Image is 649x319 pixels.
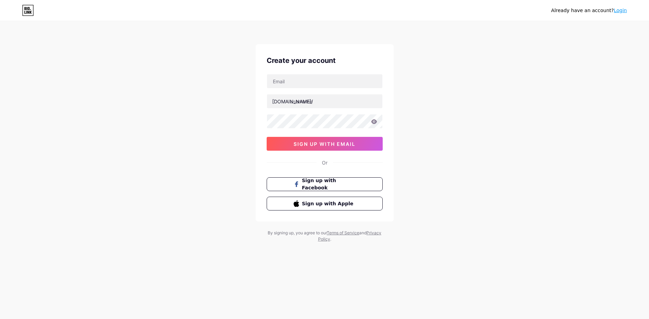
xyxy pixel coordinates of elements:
div: Create your account [267,55,383,66]
a: Terms of Service [327,230,359,235]
div: [DOMAIN_NAME]/ [272,98,313,105]
input: username [267,94,382,108]
div: Or [322,159,327,166]
div: Already have an account? [551,7,627,14]
span: sign up with email [294,141,355,147]
span: Sign up with Apple [302,200,355,207]
button: sign up with email [267,137,383,151]
span: Sign up with Facebook [302,177,355,191]
input: Email [267,74,382,88]
button: Sign up with Apple [267,197,383,210]
a: Login [614,8,627,13]
button: Sign up with Facebook [267,177,383,191]
div: By signing up, you agree to our and . [266,230,383,242]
